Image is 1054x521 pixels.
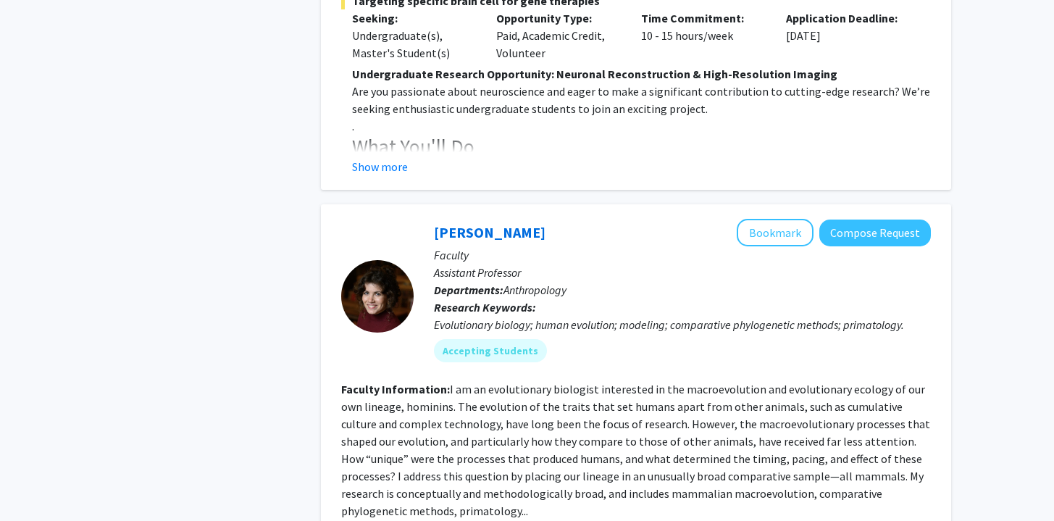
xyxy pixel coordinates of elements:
b: Faculty Information: [341,382,450,396]
div: [DATE] [775,9,920,62]
div: 10 - 15 hours/week [630,9,775,62]
span: Anthropology [503,283,566,297]
button: Compose Request to Laura van Holstein [819,220,931,246]
p: Opportunity Type: [496,9,619,27]
div: Undergraduate(s), Master's Student(s) [352,27,475,62]
mat-chip: Accepting Students [434,339,547,362]
button: Add Laura van Holstein to Bookmarks [737,219,813,246]
p: Are you passionate about neuroscience and eager to make a significant contribution to cutting-edg... [352,83,931,117]
fg-read-more: I am an evolutionary biologist interested in the macroevolution and evolutionary ecology of our o... [341,382,930,518]
b: Departments: [434,283,503,297]
p: Assistant Professor [434,264,931,281]
p: Application Deadline: [786,9,909,27]
strong: Undergraduate Research Opportunity: Neuronal Reconstruction & High-Resolution Imaging [352,67,837,81]
h3: What You'll Do [352,135,931,159]
iframe: Chat [11,456,62,510]
div: Paid, Academic Credit, Volunteer [485,9,630,62]
a: [PERSON_NAME] [434,223,545,241]
p: Seeking: [352,9,475,27]
div: Evolutionary biology; human evolution; modeling; comparative phylogenetic methods; primatology. [434,316,931,333]
p: . [352,117,931,135]
b: Research Keywords: [434,300,536,314]
button: Show more [352,158,408,175]
p: Faculty [434,246,931,264]
p: Time Commitment: [641,9,764,27]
